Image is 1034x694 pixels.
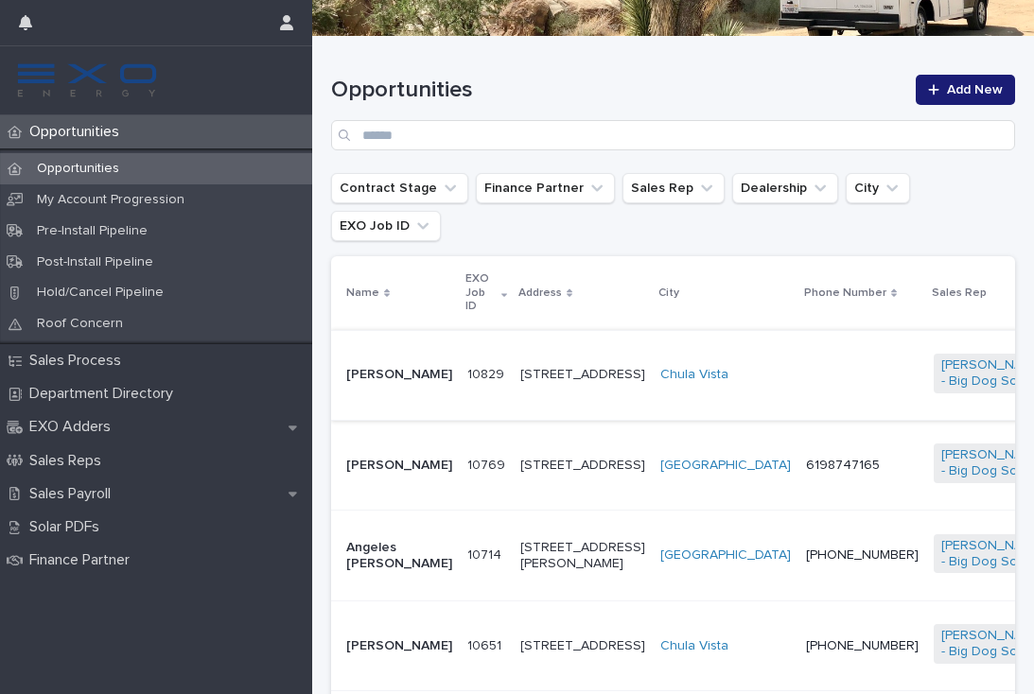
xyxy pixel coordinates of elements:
button: Dealership [732,173,838,203]
a: [GEOGRAPHIC_DATA] [660,458,791,474]
p: Sales Process [22,352,136,370]
p: Pre-Install Pipeline [22,223,163,239]
a: Chula Vista [660,367,728,383]
p: [PERSON_NAME] [346,458,452,474]
p: 10829 [467,363,508,383]
p: [PERSON_NAME] [346,638,452,654]
p: Finance Partner [22,551,145,569]
h1: Opportunities [331,77,904,104]
input: Search [331,120,1015,150]
a: [GEOGRAPHIC_DATA] [660,547,791,564]
p: Opportunities [22,123,134,141]
p: Angeles [PERSON_NAME] [346,540,452,572]
p: Name [346,283,379,304]
p: Solar PDFs [22,518,114,536]
p: Roof Concern [22,316,138,332]
p: [STREET_ADDRESS] [520,638,645,654]
button: EXO Job ID [331,211,441,241]
p: Post-Install Pipeline [22,254,168,270]
p: [STREET_ADDRESS][PERSON_NAME] [520,540,645,572]
a: 6198747165 [806,459,880,472]
p: Hold/Cancel Pipeline [22,285,179,301]
p: Address [518,283,562,304]
p: [STREET_ADDRESS] [520,367,645,383]
p: My Account Progression [22,192,200,208]
p: [PERSON_NAME] [346,367,452,383]
p: EXO Adders [22,418,126,436]
p: Department Directory [22,385,188,403]
p: Sales Payroll [22,485,126,503]
a: Chula Vista [660,638,728,654]
p: 10651 [467,634,505,654]
button: Sales Rep [622,173,725,203]
p: [STREET_ADDRESS] [520,458,645,474]
button: City [846,173,910,203]
img: FKS5r6ZBThi8E5hshIGi [15,61,159,99]
a: Add New [916,75,1015,105]
span: Add New [947,83,1003,96]
p: City [658,283,679,304]
p: Opportunities [22,161,134,177]
button: Contract Stage [331,173,468,203]
p: EXO Job ID [465,269,497,317]
p: Sales Reps [22,452,116,470]
button: Finance Partner [476,173,615,203]
p: 10769 [467,454,509,474]
p: Phone Number [804,283,886,304]
a: [PHONE_NUMBER] [806,548,919,562]
a: [PHONE_NUMBER] [806,639,919,652]
p: Sales Rep [932,283,987,304]
p: 10714 [467,544,505,564]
